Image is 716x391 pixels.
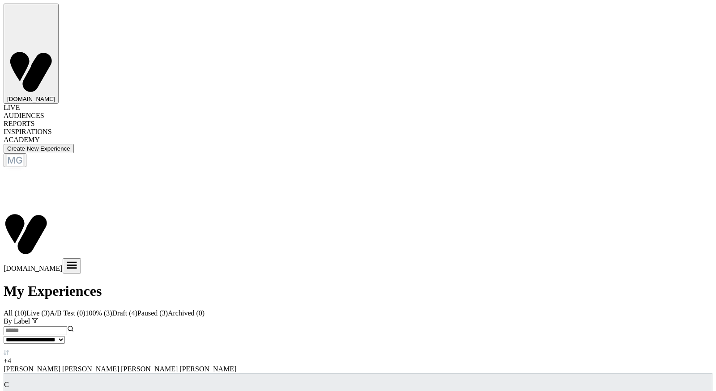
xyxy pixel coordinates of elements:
div: LIVE [4,104,712,112]
div: + 4 [4,357,712,365]
button: Visually logo[DOMAIN_NAME] [4,4,59,104]
button: MG [4,153,26,167]
span: Draft ( 4 ) [112,309,137,317]
div: ACADEMY [4,136,712,144]
div: INSPIRATIONS [4,128,712,136]
div: REPORTS [4,120,712,128]
button: Create New Experience [4,144,74,153]
span: [DOMAIN_NAME] [4,265,63,272]
span: Paused ( 3 ) [137,309,168,317]
div: [PERSON_NAME] [PERSON_NAME] [PERSON_NAME] [PERSON_NAME] [4,365,712,373]
img: end [4,350,9,355]
span: 100% ( 3 ) [85,309,112,317]
span: [DOMAIN_NAME] [7,96,55,102]
span: A/B Test ( 0 ) [50,309,85,317]
p: C [4,381,712,389]
img: Visually logo [4,212,48,256]
span: All ( 10 ) [4,309,26,317]
h1: My Experiences [4,283,712,299]
span: Archived ( 0 ) [168,309,205,317]
span: Live ( 3 ) [26,309,50,317]
div: MG [7,155,23,166]
div: AUDIENCES [4,112,712,120]
img: Visually logo [9,50,53,94]
span: By Label [4,317,30,325]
